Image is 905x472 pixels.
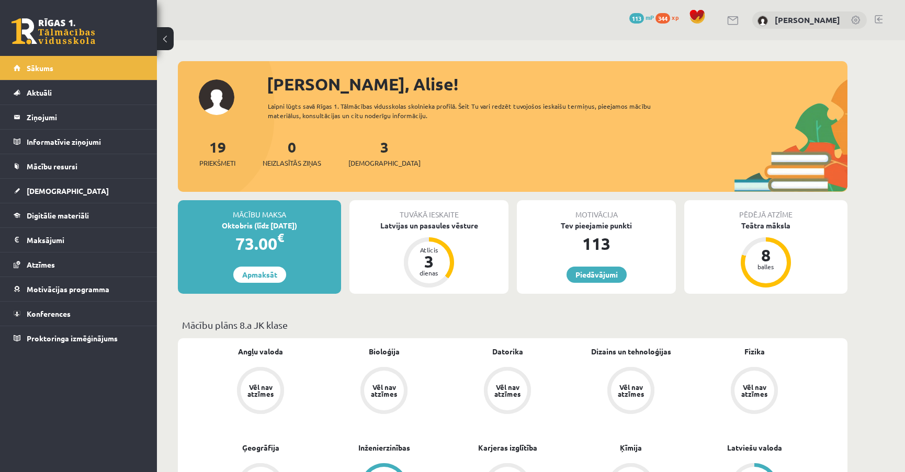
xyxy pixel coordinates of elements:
[413,253,445,270] div: 3
[27,105,144,129] legend: Ziņojumi
[775,15,840,25] a: [PERSON_NAME]
[349,220,508,289] a: Latvijas un pasaules vēsture Atlicis 3 dienas
[684,220,847,231] div: Teātra māksla
[492,346,523,357] a: Datorika
[567,267,627,283] a: Piedāvājumi
[349,200,508,220] div: Tuvākā ieskaite
[182,318,843,332] p: Mācību plāns 8.a JK klase
[14,277,144,301] a: Motivācijas programma
[27,63,53,73] span: Sākums
[446,367,569,416] a: Vēl nav atzīmes
[27,333,118,343] span: Proktoringa izmēģinājums
[348,158,421,168] span: [DEMOGRAPHIC_DATA]
[750,263,782,270] div: balles
[267,72,847,97] div: [PERSON_NAME], Alise!
[517,220,676,231] div: Tev pieejamie punkti
[263,137,321,168] a: 0Neizlasītās ziņas
[27,130,144,154] legend: Informatīvie ziņojumi
[238,346,283,357] a: Angļu valoda
[684,220,847,289] a: Teātra māksla 8 balles
[199,158,235,168] span: Priekšmeti
[727,442,782,453] a: Latviešu valoda
[14,326,144,350] a: Proktoringa izmēģinājums
[14,80,144,105] a: Aktuāli
[655,13,684,21] a: 344 xp
[684,200,847,220] div: Pēdējā atzīme
[358,442,410,453] a: Inženierzinības
[591,346,671,357] a: Dizains un tehnoloģijas
[14,56,144,80] a: Sākums
[27,284,109,294] span: Motivācijas programma
[322,367,446,416] a: Vēl nav atzīmes
[413,247,445,253] div: Atlicis
[672,13,678,21] span: xp
[246,384,275,397] div: Vēl nav atzīmes
[268,101,670,120] div: Laipni lūgts savā Rīgas 1. Tālmācības vidusskolas skolnieka profilā. Šeit Tu vari redzēt tuvojošo...
[14,130,144,154] a: Informatīvie ziņojumi
[14,154,144,178] a: Mācību resursi
[349,220,508,231] div: Latvijas un pasaules vēsture
[478,442,537,453] a: Karjeras izglītība
[413,270,445,276] div: dienas
[517,231,676,256] div: 113
[14,302,144,326] a: Konferences
[757,16,768,26] img: Alise Dilevka
[744,346,765,357] a: Fizika
[27,309,71,318] span: Konferences
[27,88,52,97] span: Aktuāli
[493,384,522,397] div: Vēl nav atzīmes
[178,200,341,220] div: Mācību maksa
[369,346,400,357] a: Bioloģija
[750,247,782,263] div: 8
[569,367,693,416] a: Vēl nav atzīmes
[369,384,399,397] div: Vēl nav atzīmes
[14,228,144,252] a: Maksājumi
[740,384,769,397] div: Vēl nav atzīmes
[348,137,421,168] a: 3[DEMOGRAPHIC_DATA]
[199,137,235,168] a: 19Priekšmeti
[14,252,144,277] a: Atzīmes
[517,200,676,220] div: Motivācija
[242,442,279,453] a: Ģeogrāfija
[616,384,646,397] div: Vēl nav atzīmes
[620,442,642,453] a: Ķīmija
[12,18,95,44] a: Rīgas 1. Tālmācības vidusskola
[178,231,341,256] div: 73.00
[14,179,144,203] a: [DEMOGRAPHIC_DATA]
[263,158,321,168] span: Neizlasītās ziņas
[233,267,286,283] a: Apmaksāt
[199,367,322,416] a: Vēl nav atzīmes
[27,162,77,171] span: Mācību resursi
[14,203,144,227] a: Digitālie materiāli
[27,186,109,195] span: [DEMOGRAPHIC_DATA]
[27,228,144,252] legend: Maksājumi
[693,367,816,416] a: Vēl nav atzīmes
[27,211,89,220] span: Digitālie materiāli
[629,13,654,21] a: 113 mP
[629,13,644,24] span: 113
[178,220,341,231] div: Oktobris (līdz [DATE])
[277,230,284,245] span: €
[14,105,144,129] a: Ziņojumi
[655,13,670,24] span: 344
[27,260,55,269] span: Atzīmes
[646,13,654,21] span: mP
